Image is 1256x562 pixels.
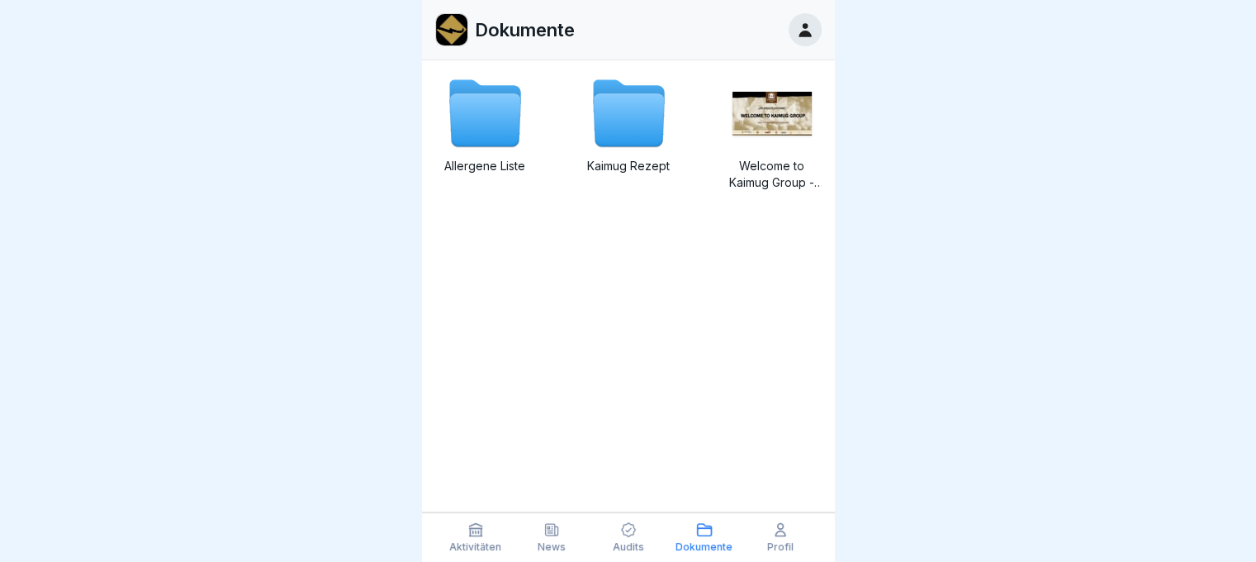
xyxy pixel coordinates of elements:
[579,158,678,174] p: Kaimug Rezept
[436,14,467,45] img: web35t86tqr3cy61n04o2uzo.png
[435,74,534,191] a: Allergene Liste
[767,541,794,553] p: Profil
[732,92,812,136] img: image thumbnail
[538,541,566,553] p: News
[435,158,534,174] p: Allergene Liste
[475,19,575,40] p: Dokumente
[723,74,822,191] a: image thumbnailWelcome to Kaimug Group - 2025.pdf
[675,541,732,553] p: Dokumente
[579,74,678,191] a: Kaimug Rezept
[449,541,501,553] p: Aktivitäten
[723,158,822,191] p: Welcome to Kaimug Group - 2025.pdf
[613,541,644,553] p: Audits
